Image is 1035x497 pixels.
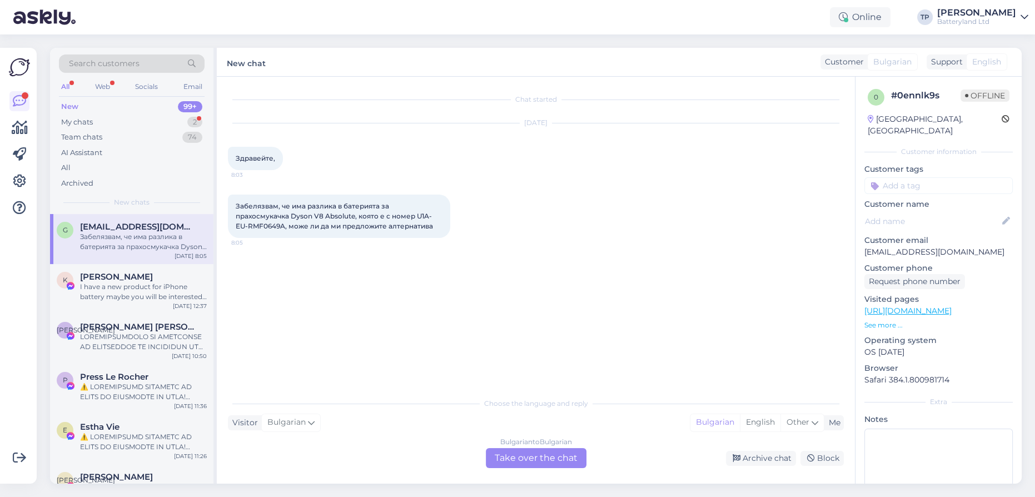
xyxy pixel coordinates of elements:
[864,147,1013,157] div: Customer information
[61,117,93,128] div: My chats
[972,56,1001,68] span: English
[927,56,963,68] div: Support
[61,101,78,112] div: New
[864,414,1013,425] p: Notes
[787,417,809,427] span: Other
[80,332,207,352] div: LOREMIPSUMDOLO SI AMETCONSE AD ELITSEDDOE TE INCIDIDUN UT LABOREET Dolorem Aliquaenima, mi veniam...
[231,238,273,247] span: 8:05
[917,9,933,25] div: TP
[61,147,102,158] div: AI Assistant
[228,399,844,409] div: Choose the language and reply
[864,246,1013,258] p: [EMAIL_ADDRESS][DOMAIN_NAME]
[864,198,1013,210] p: Customer name
[874,93,878,101] span: 0
[61,178,93,189] div: Archived
[864,320,1013,330] p: See more ...
[267,416,306,429] span: Bulgarian
[864,294,1013,305] p: Visited pages
[178,101,202,112] div: 99+
[830,7,890,27] div: Online
[80,372,148,382] span: Press Le Rocher
[59,79,72,94] div: All
[228,95,844,105] div: Chat started
[864,262,1013,274] p: Customer phone
[864,306,952,316] a: [URL][DOMAIN_NAME]
[228,417,258,429] div: Visitor
[937,8,1016,17] div: [PERSON_NAME]
[865,215,1000,227] input: Add name
[864,163,1013,175] p: Customer tags
[486,448,586,468] div: Take over the chat
[80,422,120,432] span: Estha Vie
[175,252,207,260] div: [DATE] 8:05
[80,222,196,232] span: gm85@abv.bg
[864,177,1013,194] input: Add a tag
[937,8,1028,26] a: [PERSON_NAME]Batteryland Ltd
[236,202,433,230] span: Забелязвам, че има разлика в батерията за прахосмукачка Dyson V8 Absolute, която е с номер U1A-EU...
[864,374,1013,386] p: Safari 384.1.800981714
[80,432,207,452] div: ⚠️ LOREMIPSUMD SITAMETC AD ELITS DO EIUSMODTE IN UTLA! Etdolor magnaaliq enimadminim veniamq nost...
[182,132,202,143] div: 74
[57,326,115,334] span: [PERSON_NAME]
[231,171,273,179] span: 8:03
[80,382,207,402] div: ⚠️ LOREMIPSUMD SITAMETC AD ELITS DO EIUSMODTE IN UTLA! Etdolor magnaaliq enimadminim veniamq nost...
[868,113,1002,137] div: [GEOGRAPHIC_DATA], [GEOGRAPHIC_DATA]
[80,282,207,302] div: I have a new product for iPhone battery maybe you will be interested😁
[9,57,30,78] img: Askly Logo
[61,132,102,143] div: Team chats
[824,417,840,429] div: Me
[181,79,205,94] div: Email
[740,414,780,431] div: English
[133,79,160,94] div: Socials
[726,451,796,466] div: Archive chat
[891,89,961,102] div: # 0ennlk9s
[63,426,67,434] span: E
[114,197,150,207] span: New chats
[69,58,140,69] span: Search customers
[500,437,572,447] div: Bulgarian to Bulgarian
[63,226,68,234] span: g
[690,414,740,431] div: Bulgarian
[80,272,153,282] span: Kelvin Xu
[864,397,1013,407] div: Extra
[80,322,196,332] span: Л. Ирина
[174,452,207,460] div: [DATE] 11:26
[228,118,844,128] div: [DATE]
[63,376,68,384] span: P
[864,362,1013,374] p: Browser
[80,232,207,252] div: Забелязвам, че има разлика в батерията за прахосмукачка Dyson V8 Absolute, която е с номер U1A-EU...
[174,402,207,410] div: [DATE] 11:36
[820,56,864,68] div: Customer
[80,472,153,482] span: Антония Балабанова
[172,352,207,360] div: [DATE] 10:50
[873,56,912,68] span: Bulgarian
[173,302,207,310] div: [DATE] 12:37
[864,346,1013,358] p: OS [DATE]
[236,154,275,162] span: Здравейте,
[227,54,266,69] label: New chat
[937,17,1016,26] div: Batteryland Ltd
[864,274,965,289] div: Request phone number
[864,235,1013,246] p: Customer email
[187,117,202,128] div: 2
[800,451,844,466] div: Block
[63,276,68,284] span: K
[57,476,115,484] span: [PERSON_NAME]
[961,90,1009,102] span: Offline
[93,79,112,94] div: Web
[61,162,71,173] div: All
[864,335,1013,346] p: Operating system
